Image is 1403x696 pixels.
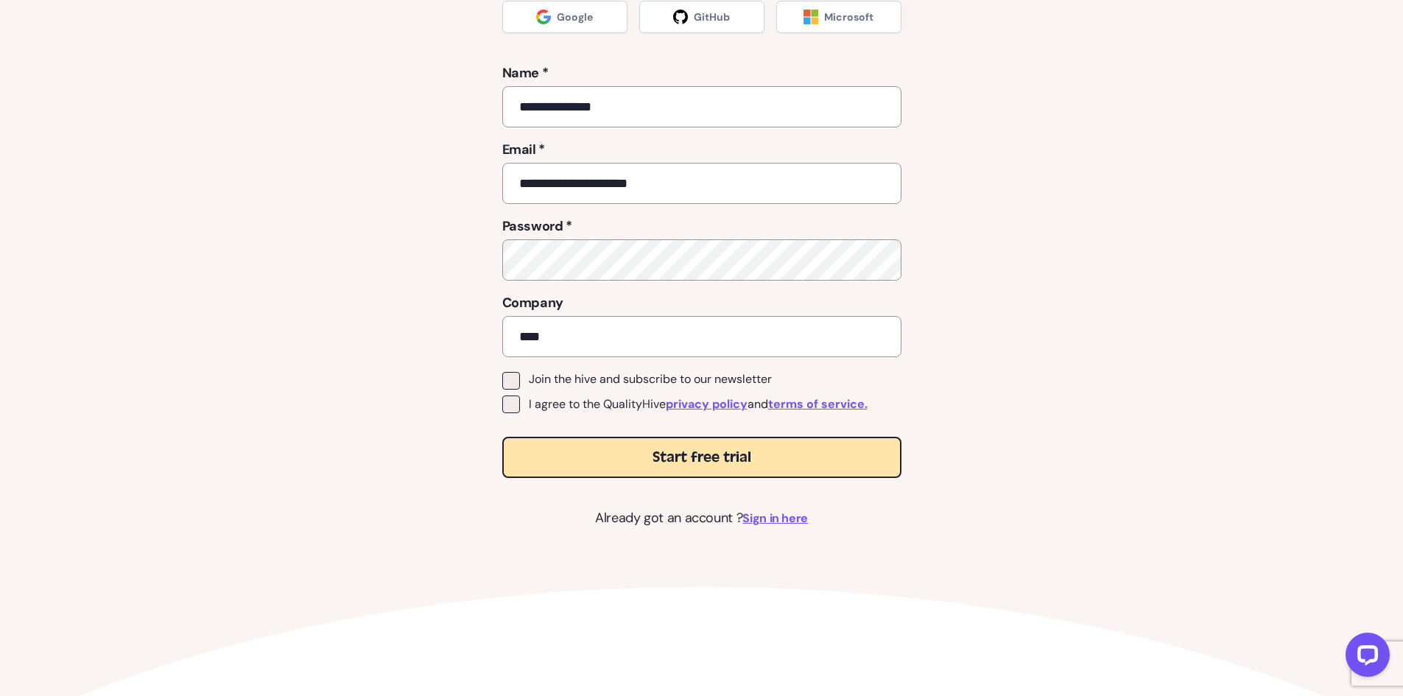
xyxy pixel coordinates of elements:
iframe: LiveChat chat widget [1334,627,1396,689]
p: Already got an account ? [502,507,901,528]
span: GitHub [694,10,730,24]
button: Start free trial [502,437,901,478]
a: privacy policy [666,396,748,413]
a: Sign in here [742,510,808,527]
a: terms of service. [768,396,868,413]
span: I agree to the QualityHive and [529,396,868,413]
label: Password * [502,216,901,236]
label: Email * [502,139,901,160]
a: Google [502,1,627,33]
span: Microsoft [824,10,873,24]
a: GitHub [639,1,764,33]
a: Microsoft [776,1,901,33]
label: Company [502,292,901,313]
span: Google [557,10,593,24]
label: Name * [502,63,901,83]
span: Start free trial [653,447,751,468]
span: Join the hive and subscribe to our newsletter [529,372,772,387]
